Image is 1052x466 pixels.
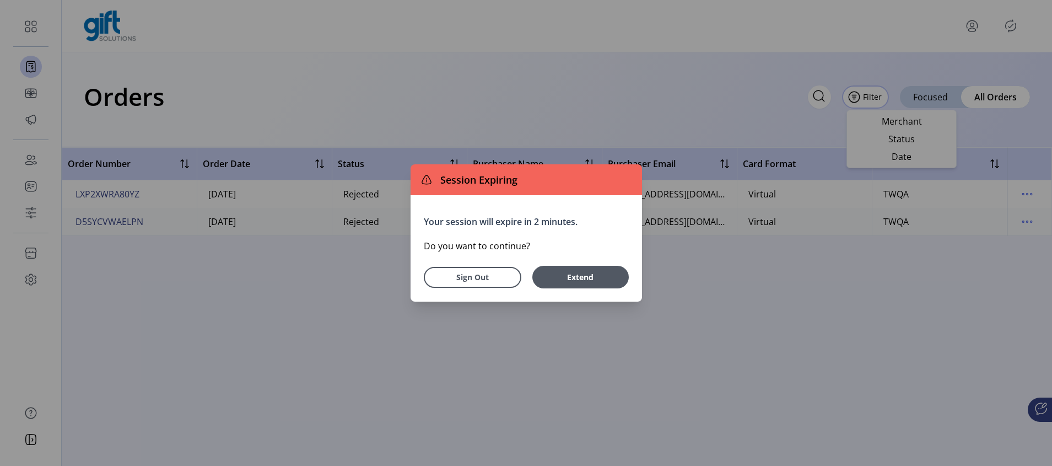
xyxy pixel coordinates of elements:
[424,239,629,253] p: Do you want to continue?
[538,271,623,283] span: Extend
[424,215,629,228] p: Your session will expire in 2 minutes.
[438,271,507,283] span: Sign Out
[532,266,629,288] button: Extend
[424,267,521,288] button: Sign Out
[436,173,517,188] span: Session Expiring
